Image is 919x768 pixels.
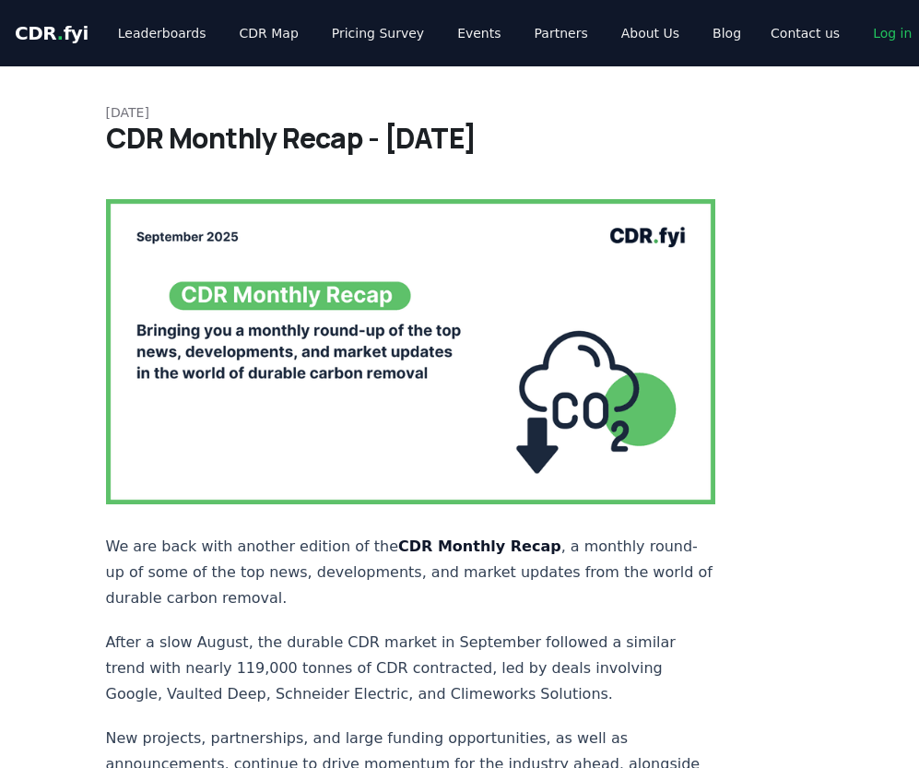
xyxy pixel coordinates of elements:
a: Pricing Survey [317,17,439,50]
a: About Us [607,17,694,50]
a: CDR.fyi [15,20,88,46]
strong: CDR Monthly Recap [398,538,561,555]
span: CDR fyi [15,22,88,44]
a: Events [442,17,515,50]
a: Contact us [756,17,854,50]
a: Blog [698,17,756,50]
a: Partners [520,17,603,50]
p: After a slow August, the durable CDR market in September followed a similar trend with nearly 119... [106,630,716,707]
a: CDR Map [225,17,313,50]
p: [DATE] [106,103,814,122]
h1: CDR Monthly Recap - [DATE] [106,122,814,155]
img: blog post image [106,199,716,504]
p: We are back with another edition of the , a monthly round-up of some of the top news, development... [106,534,716,611]
nav: Main [103,17,756,50]
span: . [57,22,64,44]
a: Leaderboards [103,17,221,50]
